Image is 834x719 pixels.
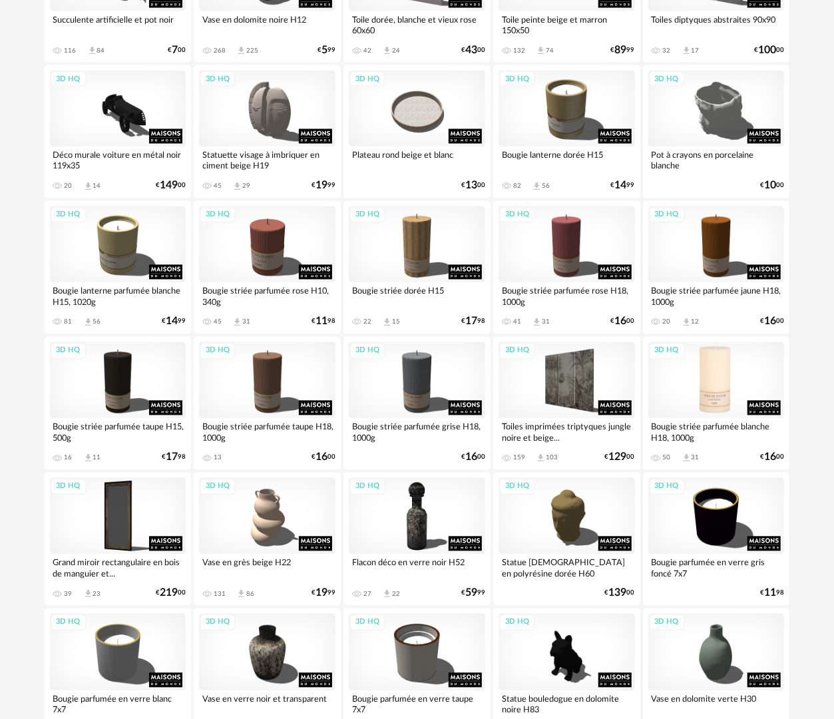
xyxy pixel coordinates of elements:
[166,453,178,462] span: 17
[199,283,335,310] div: Bougie striée parfumée rose H10, 340g
[160,589,178,598] span: 219
[83,589,93,599] span: Download icon
[349,614,385,631] div: 3D HQ
[349,343,385,359] div: 3D HQ
[65,47,77,55] div: 116
[648,555,785,581] div: Bougie parfumée en verre gris foncé 7x7
[242,318,250,326] div: 31
[465,182,477,190] span: 13
[605,453,635,462] div: € 00
[611,182,635,190] div: € 99
[312,589,335,598] div: € 99
[764,318,776,326] span: 16
[199,691,335,718] div: Vase en verre noir et transparent
[643,201,790,334] a: 3D HQ Bougie striée parfumée jaune H18, 1000g 20 Download icon 12 €1600
[93,182,101,190] div: 14
[382,589,392,599] span: Download icon
[65,318,73,326] div: 81
[312,182,335,190] div: € 99
[200,614,236,631] div: 3D HQ
[200,343,236,359] div: 3D HQ
[648,691,785,718] div: Vase en dolomite verte H30
[682,453,692,463] span: Download icon
[760,182,784,190] div: € 00
[493,337,640,470] a: 3D HQ Toiles imprimées triptyques jungle noire et beige... 159 Download icon 103 €12900
[764,453,776,462] span: 16
[643,473,790,606] a: 3D HQ Bougie parfumée en verre gris foncé 7x7 €1198
[242,182,250,190] div: 29
[536,453,546,463] span: Download icon
[343,473,491,606] a: 3D HQ Flacon déco en verre noir H52 27 Download icon 22 €5999
[493,65,640,198] a: 3D HQ Bougie lanterne dorée H15 82 Download icon 56 €1499
[349,479,385,495] div: 3D HQ
[760,589,784,598] div: € 98
[194,201,341,334] a: 3D HQ Bougie striée parfumée rose H10, 340g 45 Download icon 31 €1198
[499,343,535,359] div: 3D HQ
[764,589,776,598] span: 11
[643,65,790,198] a: 3D HQ Pot à crayons en porcelaine blanche €1000
[363,47,371,55] div: 42
[542,318,550,326] div: 31
[648,147,785,174] div: Pot à crayons en porcelaine blanche
[349,691,485,718] div: Bougie parfumée en verre taupe 7x7
[246,47,258,55] div: 225
[609,589,627,598] span: 139
[465,46,477,55] span: 43
[615,318,627,326] span: 16
[499,555,635,581] div: Statue [DEMOGRAPHIC_DATA] en polyrésine dorée H60
[321,46,327,55] span: 5
[51,614,87,631] div: 3D HQ
[513,454,525,462] div: 159
[692,318,700,326] div: 12
[649,71,685,88] div: 3D HQ
[162,453,186,462] div: € 98
[758,46,776,55] span: 100
[682,46,692,56] span: Download icon
[50,555,186,581] div: Grand miroir rectangulaire en bois de manguier et...
[499,207,535,224] div: 3D HQ
[499,479,535,495] div: 3D HQ
[343,65,491,198] a: 3D HQ Plateau rond beige et blanc €1300
[392,591,400,599] div: 22
[194,337,341,470] a: 3D HQ Bougie striée parfumée taupe H18, 1000g 13 €1600
[465,318,477,326] span: 17
[50,11,186,38] div: Succulente artificielle et pot noir
[87,46,97,56] span: Download icon
[615,46,627,55] span: 89
[349,71,385,88] div: 3D HQ
[93,591,101,599] div: 23
[168,46,186,55] div: € 00
[50,283,186,310] div: Bougie lanterne parfumée blanche H15, 1020g
[461,318,485,326] div: € 98
[194,65,341,198] a: 3D HQ Statuette visage à imbriquer en ciment beige H19 45 Download icon 29 €1999
[499,71,535,88] div: 3D HQ
[754,46,784,55] div: € 00
[315,182,327,190] span: 19
[160,182,178,190] span: 149
[214,454,222,462] div: 13
[65,182,73,190] div: 20
[83,182,93,192] span: Download icon
[200,479,236,495] div: 3D HQ
[513,182,521,190] div: 82
[382,46,392,56] span: Download icon
[461,46,485,55] div: € 00
[615,182,627,190] span: 14
[349,419,485,445] div: Bougie striée parfumée grise H18, 1000g
[649,343,685,359] div: 3D HQ
[65,591,73,599] div: 39
[199,147,335,174] div: Statuette visage à imbriquer en ciment beige H19
[536,46,546,56] span: Download icon
[65,454,73,462] div: 16
[232,182,242,192] span: Download icon
[643,337,790,470] a: 3D HQ Bougie striée parfumée blanche H18, 1000g 50 Download icon 31 €1600
[50,147,186,174] div: Déco murale voiture en métal noir 119x35
[194,473,341,606] a: 3D HQ Vase en grès beige H22 131 Download icon 86 €1999
[315,318,327,326] span: 11
[349,555,485,581] div: Flacon déco en verre noir H52
[499,614,535,631] div: 3D HQ
[51,71,87,88] div: 3D HQ
[663,318,671,326] div: 20
[546,454,558,462] div: 103
[199,11,335,38] div: Vase en dolomite noire H12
